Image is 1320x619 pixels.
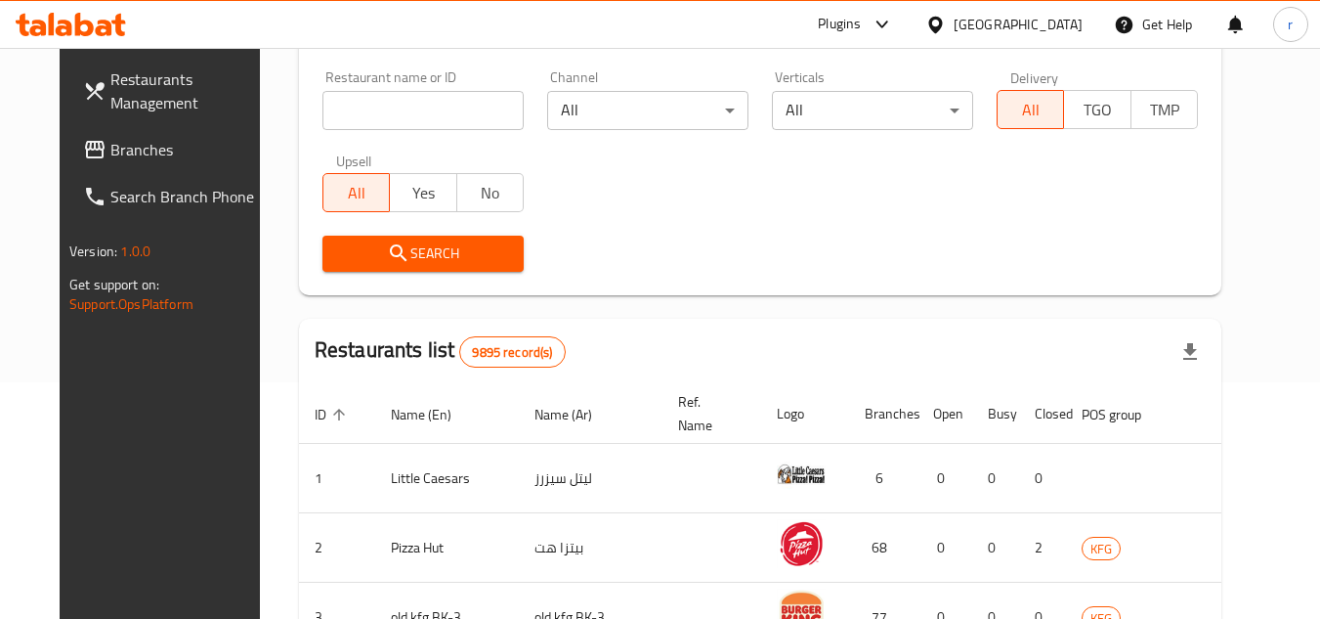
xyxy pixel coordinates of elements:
[456,173,524,212] button: No
[917,444,972,513] td: 0
[460,343,564,362] span: 9895 record(s)
[465,179,516,207] span: No
[678,390,738,437] span: Ref. Name
[67,126,280,173] a: Branches
[547,91,748,130] div: All
[110,138,265,161] span: Branches
[69,239,117,264] span: Version:
[917,513,972,583] td: 0
[336,154,372,167] label: Upsell
[110,67,265,114] span: Restaurants Management
[519,444,662,513] td: ليتل سيزرز
[997,90,1064,129] button: All
[389,173,456,212] button: Yes
[972,444,1019,513] td: 0
[375,444,519,513] td: Little Caesars
[818,13,861,36] div: Plugins
[1083,538,1120,560] span: KFG
[315,403,352,426] span: ID
[331,179,382,207] span: All
[1130,90,1198,129] button: TMP
[110,185,265,208] span: Search Branch Phone
[67,173,280,220] a: Search Branch Phone
[534,403,617,426] span: Name (Ar)
[322,91,524,130] input: Search for restaurant name or ID..
[772,91,973,130] div: All
[69,272,159,297] span: Get support on:
[1288,14,1293,35] span: r
[849,444,917,513] td: 6
[299,513,375,583] td: 2
[1167,329,1214,376] div: Export file
[375,513,519,583] td: Pizza Hut
[398,179,448,207] span: Yes
[1082,403,1167,426] span: POS group
[1005,96,1056,124] span: All
[315,335,566,368] h2: Restaurants list
[1010,70,1059,84] label: Delivery
[322,173,390,212] button: All
[917,384,972,444] th: Open
[1072,96,1123,124] span: TGO
[972,513,1019,583] td: 0
[322,23,1198,53] h2: Restaurant search
[391,403,477,426] span: Name (En)
[849,513,917,583] td: 68
[1019,513,1066,583] td: 2
[1019,384,1066,444] th: Closed
[1019,444,1066,513] td: 0
[972,384,1019,444] th: Busy
[1139,96,1190,124] span: TMP
[519,513,662,583] td: بيتزا هت
[338,242,508,266] span: Search
[299,444,375,513] td: 1
[761,384,849,444] th: Logo
[120,239,150,264] span: 1.0.0
[1063,90,1130,129] button: TGO
[777,450,826,499] img: Little Caesars
[67,56,280,126] a: Restaurants Management
[954,14,1083,35] div: [GEOGRAPHIC_DATA]
[459,336,565,368] div: Total records count
[777,519,826,568] img: Pizza Hut
[69,291,193,317] a: Support.OpsPlatform
[849,384,917,444] th: Branches
[322,236,524,272] button: Search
